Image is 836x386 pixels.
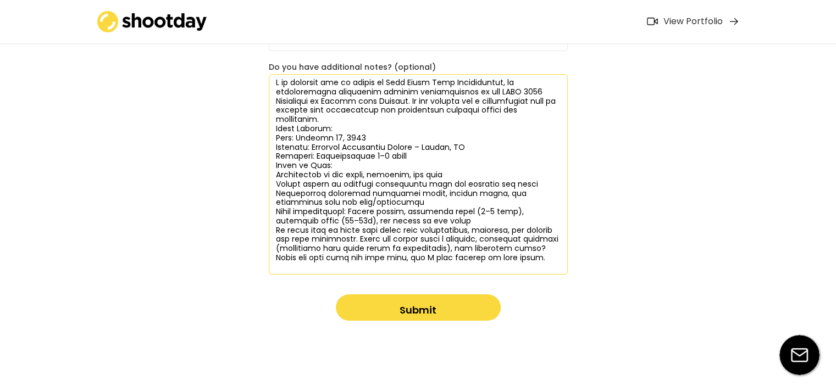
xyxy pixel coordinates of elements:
[779,335,820,375] img: email-icon%20%281%29.svg
[663,16,723,27] div: View Portfolio
[269,62,568,72] div: Do you have additional notes? (optional)
[336,294,501,321] button: Submit
[97,11,207,32] img: shootday_logo.png
[647,18,658,25] img: Icon%20feather-video%402x.png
